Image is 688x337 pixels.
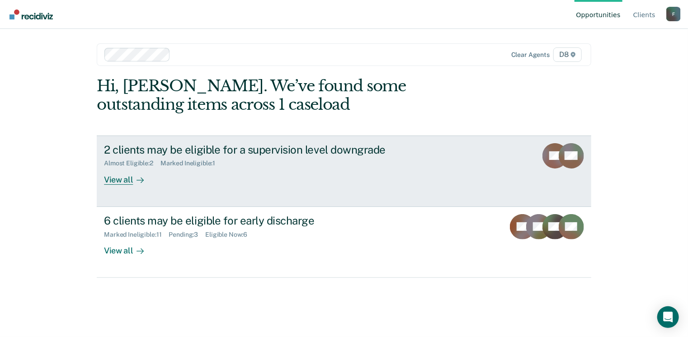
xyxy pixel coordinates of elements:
a: 6 clients may be eligible for early dischargeMarked Ineligible:11Pending:3Eligible Now:6View all [97,207,591,278]
div: 2 clients may be eligible for a supervision level downgrade [104,143,421,156]
button: Profile dropdown button [666,7,681,21]
div: F [666,7,681,21]
div: Clear agents [511,51,550,59]
img: Recidiviz [9,9,53,19]
div: Hi, [PERSON_NAME]. We’ve found some outstanding items across 1 caseload [97,77,492,114]
div: View all [104,167,155,185]
div: Marked Ineligible : 1 [160,159,222,167]
span: D8 [553,47,582,62]
div: Eligible Now : 6 [205,231,254,239]
div: View all [104,238,155,256]
div: Almost Eligible : 2 [104,159,160,167]
div: Pending : 3 [169,231,205,239]
div: Marked Ineligible : 11 [104,231,169,239]
a: 2 clients may be eligible for a supervision level downgradeAlmost Eligible:2Marked Ineligible:1Vi... [97,136,591,207]
div: 6 clients may be eligible for early discharge [104,214,421,227]
div: Open Intercom Messenger [657,306,679,328]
